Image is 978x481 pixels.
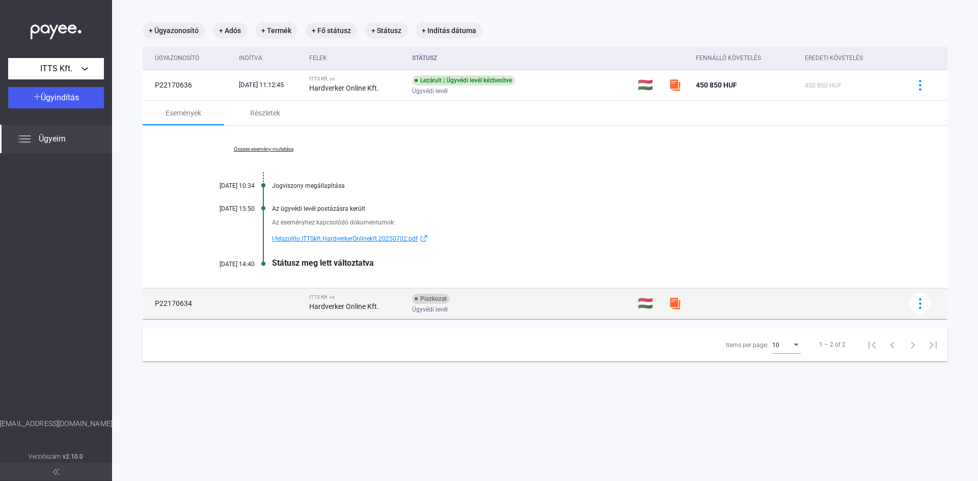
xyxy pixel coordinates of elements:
strong: Hardverker Online Kft. [309,84,379,92]
div: Az ügyvédi levél postázásra került [272,205,896,212]
button: Next page [903,334,923,355]
span: l-felszolíto.ITTSkft.HardverkerOnlinekft.20250702.pdf [272,233,418,245]
td: 🇭🇺 [634,288,665,319]
button: Last page [923,334,943,355]
mat-chip: + Indítás dátuma [416,22,482,39]
button: Ügyindítás [8,87,104,108]
img: white-payee-white-dot.svg [31,19,81,40]
button: Previous page [882,334,903,355]
td: 🇭🇺 [634,70,665,100]
div: Ügyazonosító [155,52,231,64]
div: ITTS Kft. vs [309,76,404,82]
mat-chip: + Státusz [365,22,407,39]
div: Felek [309,52,327,64]
div: Indítva [239,52,262,64]
div: [DATE] 15:50 [194,205,255,212]
span: 10 [772,342,779,349]
strong: Hardverker Online Kft. [309,302,379,310]
button: more-blue [909,293,931,314]
td: P22170636 [143,70,235,100]
span: ITTS Kft. [40,63,72,75]
mat-chip: + Fő státusz [306,22,357,39]
div: [DATE] 14:40 [194,261,255,268]
div: Jogviszony megállapítása [272,182,896,189]
div: Ügyazonosító [155,52,199,64]
img: arrow-double-left-grey.svg [53,469,59,475]
div: Items per page: [726,339,768,351]
div: Eredeti követelés [805,52,896,64]
span: 450 850 HUF [805,82,841,89]
span: Ügyvédi levél [412,85,448,97]
img: szamlazzhu-mini [669,297,681,309]
mat-select: Items per page: [772,338,801,351]
div: [DATE] 11:12:45 [239,80,301,90]
img: szamlazzhu-mini [669,79,681,91]
div: Fennálló követelés [696,52,797,64]
div: Piszkozat [412,294,450,304]
mat-chip: + Termék [255,22,297,39]
mat-chip: + Ügyazonosító [143,22,205,39]
img: list.svg [18,133,31,145]
div: Részletek [250,107,280,119]
div: ITTS Kft. vs [309,294,404,300]
div: Lezárult | Ügyvédi levél kézbesítve [412,75,515,86]
strong: v2.10.0 [63,453,84,460]
div: Fennálló követelés [696,52,761,64]
div: Eredeti követelés [805,52,863,64]
a: l-felszolíto.ITTSkft.HardverkerOnlinekft.20250702.pdfexternal-link-blue [272,233,896,245]
img: plus-white.svg [34,93,41,100]
img: more-blue [915,80,926,91]
td: P22170634 [143,288,235,319]
img: more-blue [915,298,926,309]
span: Ügyvédi levél [412,303,448,316]
div: Események [166,107,201,119]
div: Státusz meg lett változtatva [272,258,896,268]
button: more-blue [909,74,931,96]
th: Státusz [408,47,634,70]
div: [DATE] 10:34 [194,182,255,189]
span: Ügyeim [39,133,66,145]
mat-chip: + Adós [213,22,247,39]
a: Összes esemény mutatása [194,146,333,152]
div: Az eseményhez kapcsolódó dokumentumok: [272,217,896,228]
button: First page [862,334,882,355]
div: 1 – 2 of 2 [819,338,846,351]
div: Indítva [239,52,301,64]
span: Ügyindítás [41,93,79,102]
div: Felek [309,52,404,64]
span: 450 850 HUF [696,81,737,89]
img: external-link-blue [418,235,430,242]
button: ITTS Kft. [8,58,104,79]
